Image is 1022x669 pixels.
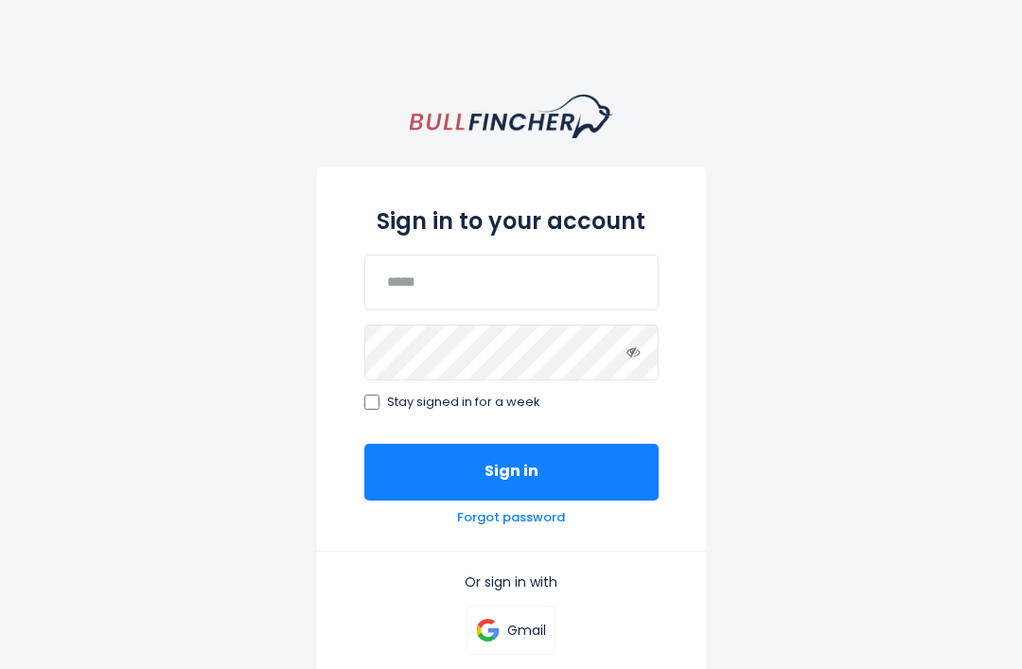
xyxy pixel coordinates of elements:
p: Or sign in with [364,573,659,590]
input: Stay signed in for a week [364,395,379,410]
a: Forgot password [457,510,565,526]
span: Stay signed in for a week [387,395,540,411]
p: Gmail [507,622,546,639]
a: Gmail [467,606,555,655]
a: homepage [410,95,613,138]
h2: Sign in to your account [364,208,659,236]
button: Sign in [364,444,659,501]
